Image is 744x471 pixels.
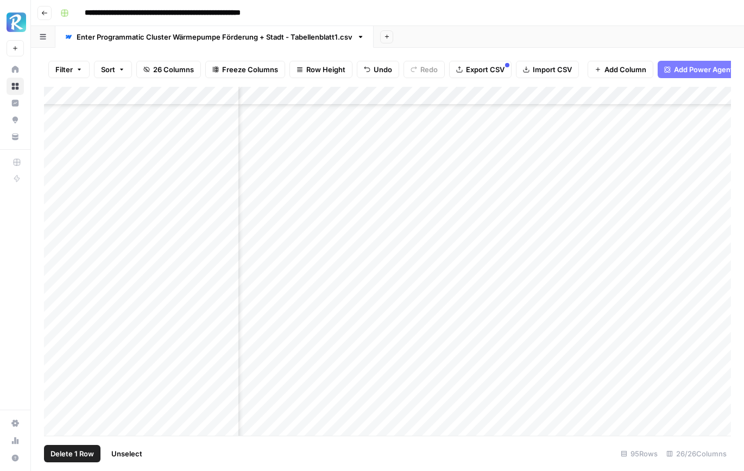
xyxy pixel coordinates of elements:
button: Delete 1 Row [44,445,100,462]
a: Enter Programmatic Cluster Wärmepumpe Förderung + Stadt - Tabellenblatt1.csv [55,26,374,48]
button: Import CSV [516,61,579,78]
span: Add Power Agent [674,64,733,75]
a: Your Data [7,128,24,145]
span: Unselect [111,448,142,459]
div: Enter Programmatic Cluster Wärmepumpe Förderung + Stadt - Tabellenblatt1.csv [77,31,352,42]
button: Export CSV [449,61,512,78]
span: Import CSV [533,64,572,75]
a: Home [7,61,24,78]
button: Help + Support [7,449,24,467]
button: Add Column [588,61,653,78]
a: Settings [7,415,24,432]
button: Freeze Columns [205,61,285,78]
span: Add Column [604,64,646,75]
button: Row Height [289,61,352,78]
button: Sort [94,61,132,78]
button: 26 Columns [136,61,201,78]
span: Delete 1 Row [51,448,94,459]
span: Freeze Columns [222,64,278,75]
span: 26 Columns [153,64,194,75]
button: Unselect [105,445,149,462]
img: Radyant Logo [7,12,26,32]
span: Filter [55,64,73,75]
button: Workspace: Radyant [7,9,24,36]
a: Insights [7,94,24,112]
span: Row Height [306,64,345,75]
button: Add Power Agent [658,61,740,78]
span: Undo [374,64,392,75]
span: Export CSV [466,64,505,75]
span: Redo [420,64,438,75]
a: Usage [7,432,24,449]
div: 95 Rows [616,445,662,462]
button: Undo [357,61,399,78]
span: Sort [101,64,115,75]
a: Browse [7,78,24,95]
a: Opportunities [7,111,24,129]
button: Filter [48,61,90,78]
button: Redo [403,61,445,78]
div: 26/26 Columns [662,445,731,462]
